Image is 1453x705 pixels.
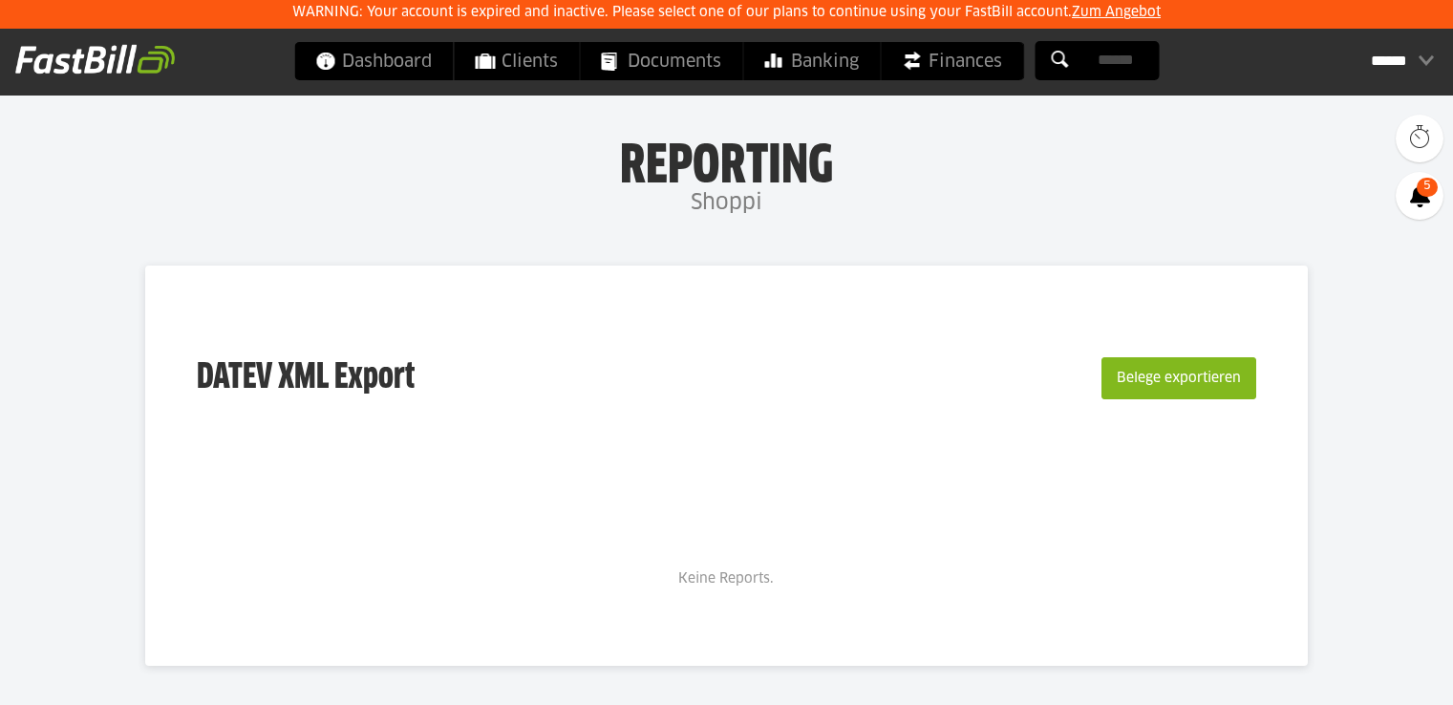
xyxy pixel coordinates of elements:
span: Dashboard [315,42,432,80]
span: Documents [601,42,721,80]
a: Documents [580,42,742,80]
img: fastbill_logo_white.png [15,44,175,75]
a: 5 [1396,172,1443,220]
span: Keine Reports. [678,572,774,586]
span: Clients [475,42,558,80]
a: Zum Angebot [1072,6,1161,19]
a: Clients [454,42,579,80]
a: Dashboard [294,42,453,80]
a: Finances [881,42,1023,80]
h3: DATEV XML Export [197,317,415,439]
a: Banking [743,42,880,80]
span: Banking [764,42,859,80]
h1: Reporting [191,135,1262,184]
span: 5 [1417,178,1438,197]
span: Finances [902,42,1002,80]
button: Belege exportieren [1101,357,1256,399]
